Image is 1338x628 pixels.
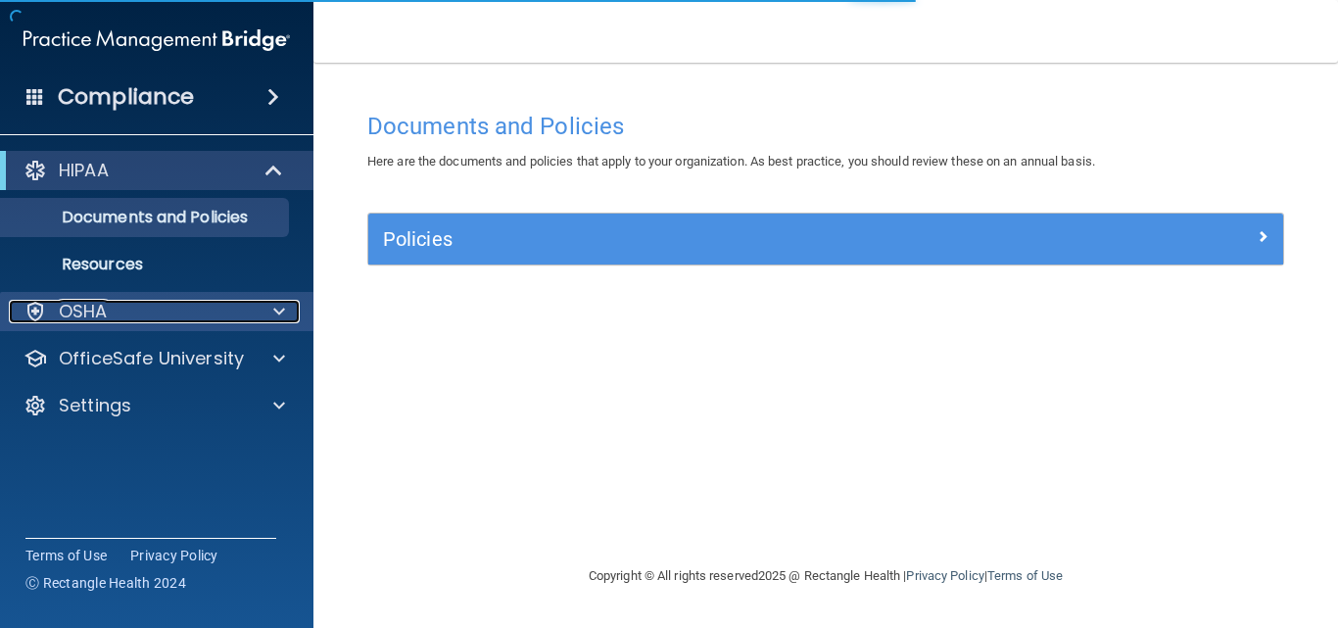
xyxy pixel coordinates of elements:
a: Policies [383,223,1268,255]
p: HIPAA [59,159,109,182]
a: OSHA [24,300,285,323]
a: Settings [24,394,285,417]
a: Privacy Policy [130,546,218,565]
span: Here are the documents and policies that apply to your organization. As best practice, you should... [367,154,1095,169]
div: Copyright © All rights reserved 2025 @ Rectangle Health | | [468,545,1183,607]
p: Documents and Policies [13,208,280,227]
h4: Compliance [58,83,194,111]
a: Terms of Use [987,568,1063,583]
img: PMB logo [24,21,290,60]
p: OfficeSafe University [59,347,244,370]
p: Settings [59,394,131,417]
span: Ⓒ Rectangle Health 2024 [25,573,186,593]
h5: Policies [383,228,1040,250]
p: OSHA [59,300,108,323]
a: Terms of Use [25,546,107,565]
a: HIPAA [24,159,284,182]
a: Privacy Policy [906,568,983,583]
a: OfficeSafe University [24,347,285,370]
h4: Documents and Policies [367,114,1284,139]
p: Resources [13,255,280,274]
